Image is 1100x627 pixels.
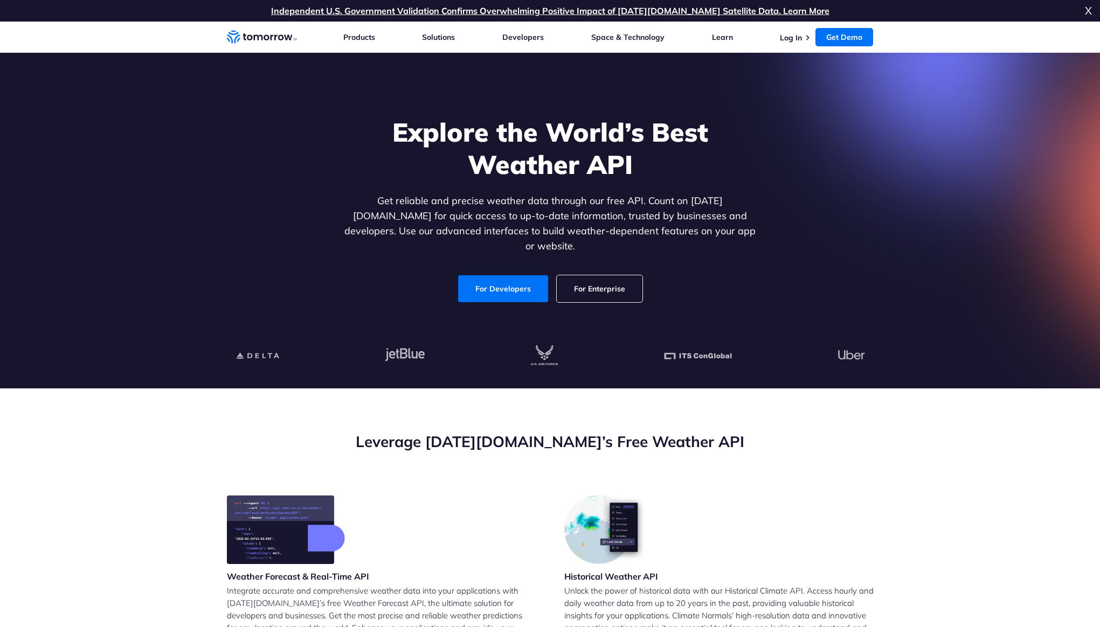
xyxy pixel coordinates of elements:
[564,570,658,582] h3: Historical Weather API
[271,5,829,16] a: Independent U.S. Government Validation Confirms Overwhelming Positive Impact of [DATE][DOMAIN_NAM...
[342,193,758,254] p: Get reliable and precise weather data through our free API. Count on [DATE][DOMAIN_NAME] for quic...
[591,32,665,42] a: Space & Technology
[342,116,758,180] h1: Explore the World’s Best Weather API
[458,275,548,302] a: For Developers
[422,32,455,42] a: Solutions
[227,570,369,582] h3: Weather Forecast & Real-Time API
[227,29,297,45] a: Home link
[227,431,874,452] h2: Leverage [DATE][DOMAIN_NAME]’s Free Weather API
[502,32,544,42] a: Developers
[780,33,802,43] a: Log In
[815,28,873,46] a: Get Demo
[557,275,642,302] a: For Enterprise
[343,32,375,42] a: Products
[712,32,733,42] a: Learn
